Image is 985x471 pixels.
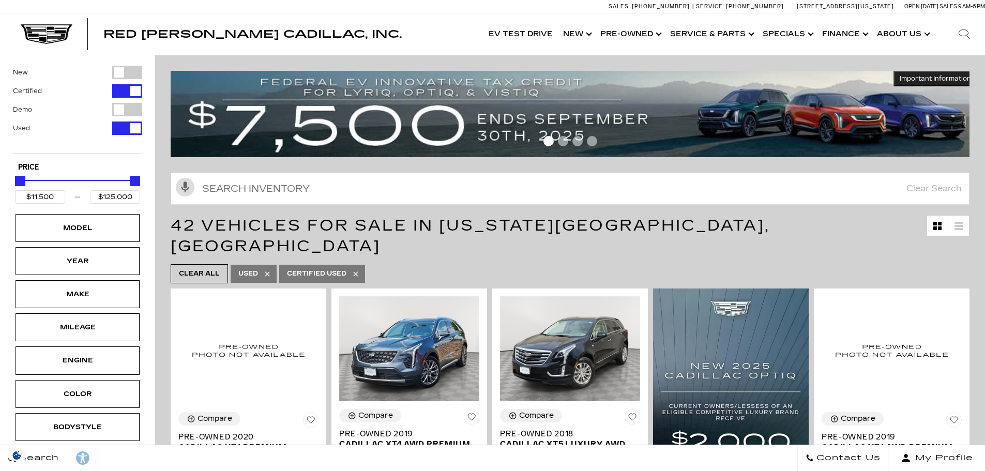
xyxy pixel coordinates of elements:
[52,288,103,300] div: Make
[13,67,28,78] label: New
[16,380,140,408] div: ColorColor
[587,136,597,146] span: Go to slide 4
[16,214,140,242] div: ModelModel
[692,4,786,9] a: Service: [PHONE_NUMBER]
[178,442,311,463] span: Cadillac XT4 Premium Luxury
[946,412,962,432] button: Save Vehicle
[841,414,875,423] div: Compare
[103,28,402,40] span: Red [PERSON_NAME] Cadillac, Inc.
[519,411,554,420] div: Compare
[90,190,140,204] input: Maximum
[500,439,632,449] span: Cadillac XT5 Luxury AWD
[178,412,240,426] button: Compare Vehicle
[13,104,32,115] label: Demo
[303,412,319,432] button: Save Vehicle
[15,190,65,204] input: Minimum
[130,176,140,186] div: Maximum Price
[726,3,784,10] span: [PHONE_NUMBER]
[609,3,630,10] span: Sales:
[179,267,220,280] span: Clear All
[16,413,140,441] div: BodystyleBodystyle
[21,24,72,44] img: Cadillac Dark Logo with Cadillac White Text
[339,409,401,422] button: Compare Vehicle
[178,296,319,404] img: 2020 Cadillac XT4 Premium Luxury
[500,296,640,401] img: 2018 Cadillac XT5 Luxury AWD
[609,4,692,9] a: Sales: [PHONE_NUMBER]
[16,280,140,308] div: MakeMake
[13,66,142,153] div: Filter by Vehicle Type
[339,429,472,439] span: Pre-Owned 2019
[171,216,770,255] span: 42 Vehicles for Sale in [US_STATE][GEOGRAPHIC_DATA], [GEOGRAPHIC_DATA]
[632,3,690,10] span: [PHONE_NUMBER]
[696,3,724,10] span: Service:
[5,450,29,461] img: Opt-Out Icon
[52,355,103,366] div: Engine
[558,13,595,55] a: New
[822,432,962,463] a: Pre-Owned 2019Cadillac XT4 AWD Premium Luxury
[595,13,665,55] a: Pre-Owned
[358,411,393,420] div: Compare
[665,13,757,55] a: Service & Parts
[872,13,933,55] a: About Us
[287,267,346,280] span: Certified Used
[822,442,954,463] span: Cadillac XT4 AWD Premium Luxury
[171,173,969,205] input: Search Inventory
[558,136,568,146] span: Go to slide 2
[52,421,103,433] div: Bodystyle
[52,222,103,234] div: Model
[757,13,817,55] a: Specials
[15,176,25,186] div: Minimum Price
[171,71,977,157] img: vrp-tax-ending-august-version
[939,3,958,10] span: Sales:
[339,429,479,460] a: Pre-Owned 2019Cadillac XT4 AWD Premium Luxury
[817,13,872,55] a: Finance
[13,86,42,96] label: Certified
[822,432,954,442] span: Pre-Owned 2019
[911,451,973,465] span: My Profile
[822,296,962,404] img: 2019 Cadillac XT4 AWD Premium Luxury
[238,267,258,280] span: Used
[822,412,884,426] button: Compare Vehicle
[15,172,140,204] div: Price
[52,322,103,333] div: Mileage
[500,429,632,439] span: Pre-Owned 2018
[178,432,311,442] span: Pre-Owned 2020
[572,136,583,146] span: Go to slide 3
[797,445,889,471] a: Contact Us
[464,409,479,429] button: Save Vehicle
[339,296,479,401] img: 2019 Cadillac XT4 AWD Premium Luxury
[5,450,29,461] section: Click to Open Cookie Consent Modal
[500,429,640,449] a: Pre-Owned 2018Cadillac XT5 Luxury AWD
[797,3,894,10] a: [STREET_ADDRESS][US_STATE]
[16,247,140,275] div: YearYear
[625,409,640,429] button: Save Vehicle
[900,74,971,83] span: Important Information
[543,136,554,146] span: Go to slide 1
[958,3,985,10] span: 9 AM-6 PM
[339,439,472,460] span: Cadillac XT4 AWD Premium Luxury
[178,432,319,463] a: Pre-Owned 2020Cadillac XT4 Premium Luxury
[52,255,103,267] div: Year
[52,388,103,400] div: Color
[198,414,232,423] div: Compare
[889,445,985,471] button: Open user profile menu
[814,451,881,465] span: Contact Us
[483,13,558,55] a: EV Test Drive
[103,29,402,39] a: Red [PERSON_NAME] Cadillac, Inc.
[18,163,137,172] h5: Price
[904,3,938,10] span: Open [DATE]
[500,409,562,422] button: Compare Vehicle
[893,71,977,86] button: Important Information
[16,451,59,465] span: Search
[13,123,30,133] label: Used
[16,346,140,374] div: EngineEngine
[16,313,140,341] div: MileageMileage
[176,178,194,196] svg: Click to toggle on voice search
